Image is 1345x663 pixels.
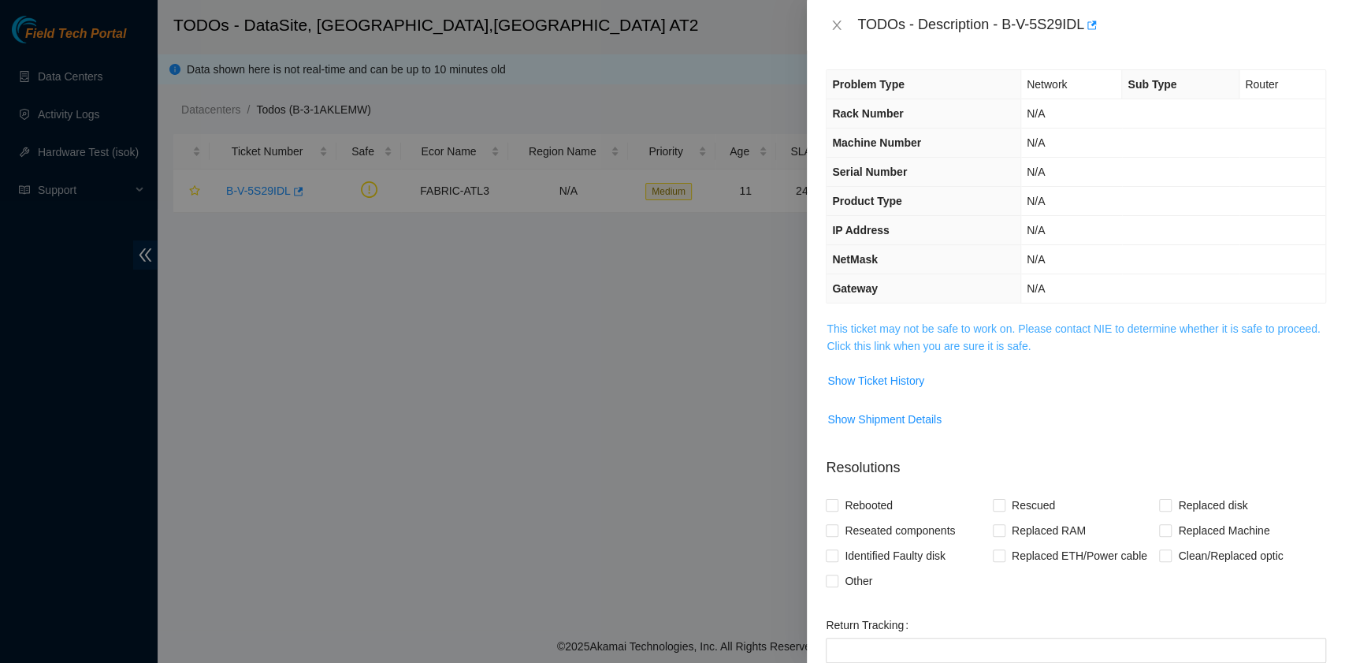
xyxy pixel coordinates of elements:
span: N/A [1027,195,1045,207]
span: N/A [1027,166,1045,178]
span: Show Ticket History [827,372,924,389]
span: Problem Type [832,78,905,91]
span: N/A [1027,136,1045,149]
span: IP Address [832,224,889,237]
span: N/A [1027,282,1045,295]
span: Show Shipment Details [827,411,942,428]
span: Rack Number [832,107,903,120]
span: Replaced Machine [1172,518,1276,543]
input: Return Tracking [826,638,1326,663]
span: N/A [1027,253,1045,266]
a: This ticket may not be safe to work on. Please contact NIE to determine whether it is safe to pro... [827,322,1320,352]
span: Gateway [832,282,878,295]
span: NetMask [832,253,878,266]
span: Network [1027,78,1067,91]
span: Rescued [1005,493,1061,518]
span: close [830,19,843,32]
label: Return Tracking [826,613,915,638]
span: Replaced disk [1172,493,1254,518]
span: Sub Type [1128,78,1176,91]
span: Reseated components [838,518,961,543]
span: Replaced RAM [1005,518,1092,543]
span: Replaced ETH/Power cable [1005,543,1154,568]
span: N/A [1027,107,1045,120]
span: Rebooted [838,493,899,518]
button: Show Ticket History [827,368,925,393]
span: Serial Number [832,166,907,178]
span: Router [1245,78,1278,91]
button: Show Shipment Details [827,407,942,432]
span: Machine Number [832,136,921,149]
span: N/A [1027,224,1045,237]
button: Close [826,18,848,33]
span: Other [838,568,879,594]
p: Resolutions [826,445,1326,479]
span: Identified Faulty disk [838,543,952,568]
span: Product Type [832,195,901,207]
div: TODOs - Description - B-V-5S29IDL [857,13,1326,38]
span: Clean/Replaced optic [1172,543,1289,568]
